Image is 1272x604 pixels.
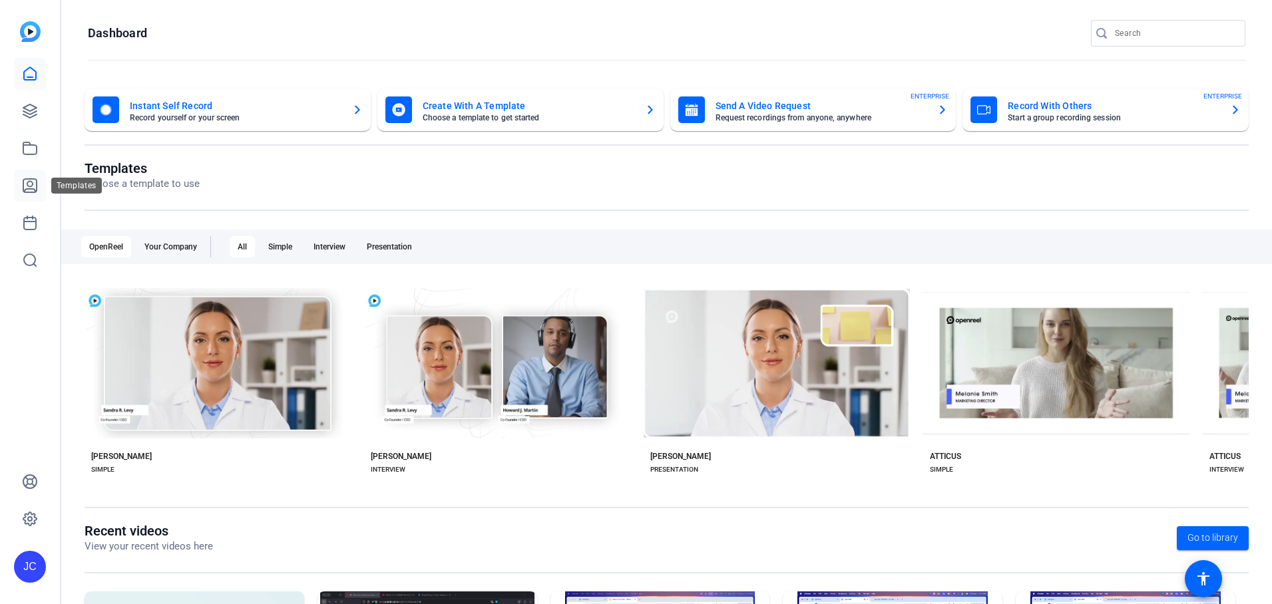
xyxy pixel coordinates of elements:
div: [PERSON_NAME] [650,451,711,462]
button: Record With OthersStart a group recording sessionENTERPRISE [962,88,1249,131]
div: INTERVIEW [371,464,405,475]
div: SIMPLE [930,464,953,475]
div: JC [14,551,46,583]
div: ATTICUS [930,451,961,462]
mat-card-title: Create With A Template [423,98,634,114]
div: ATTICUS [1209,451,1241,462]
p: Choose a template to use [85,176,200,192]
div: [PERSON_NAME] [371,451,431,462]
a: Go to library [1177,526,1249,550]
mat-card-title: Instant Self Record [130,98,341,114]
input: Search [1115,25,1235,41]
button: Instant Self RecordRecord yourself or your screen [85,88,371,131]
mat-card-title: Send A Video Request [716,98,927,114]
h1: Dashboard [88,25,147,41]
div: PRESENTATION [650,464,698,475]
mat-icon: accessibility [1195,571,1211,587]
h1: Templates [85,160,200,176]
mat-card-subtitle: Choose a template to get started [423,114,634,122]
div: Interview [306,236,353,257]
div: Presentation [359,236,420,257]
div: Your Company [136,236,205,257]
h1: Recent videos [85,523,213,539]
div: OpenReel [81,236,131,257]
div: [PERSON_NAME] [91,451,152,462]
div: Simple [260,236,300,257]
span: ENTERPRISE [1203,91,1242,101]
span: ENTERPRISE [911,91,949,101]
div: Templates [51,178,102,194]
img: blue-gradient.svg [20,21,41,42]
button: Send A Video RequestRequest recordings from anyone, anywhereENTERPRISE [670,88,956,131]
button: Create With A TemplateChoose a template to get started [377,88,664,131]
div: SIMPLE [91,464,114,475]
div: All [230,236,255,257]
span: Go to library [1187,531,1238,545]
mat-card-subtitle: Start a group recording session [1008,114,1219,122]
div: INTERVIEW [1209,464,1244,475]
mat-card-subtitle: Record yourself or your screen [130,114,341,122]
p: View your recent videos here [85,539,213,554]
mat-card-subtitle: Request recordings from anyone, anywhere [716,114,927,122]
mat-card-title: Record With Others [1008,98,1219,114]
